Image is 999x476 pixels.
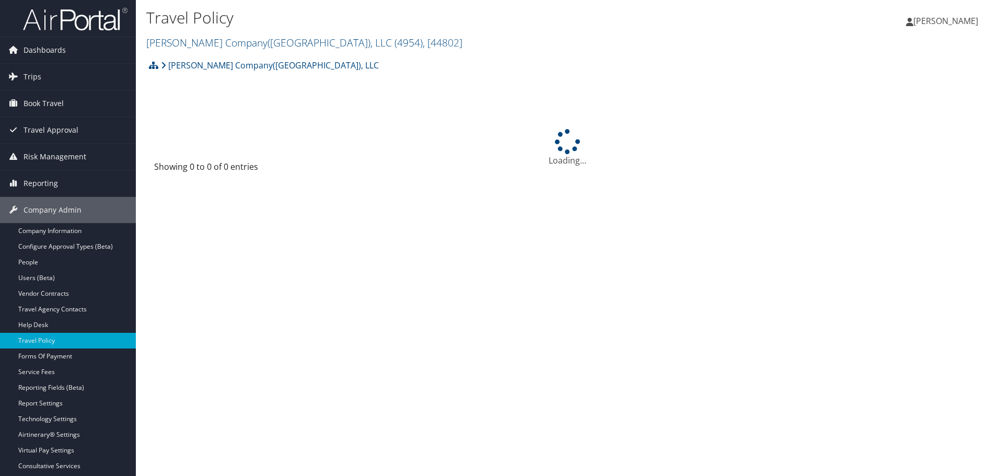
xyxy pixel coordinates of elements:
span: Company Admin [24,197,82,223]
h1: Travel Policy [146,7,708,29]
span: Trips [24,64,41,90]
a: [PERSON_NAME] [906,5,989,37]
div: Loading... [146,129,989,167]
span: Book Travel [24,90,64,117]
div: Showing 0 to 0 of 0 entries [154,160,349,178]
a: [PERSON_NAME] Company([GEOGRAPHIC_DATA]), LLC [161,55,379,76]
a: [PERSON_NAME] Company([GEOGRAPHIC_DATA]), LLC [146,36,462,50]
span: Dashboards [24,37,66,63]
span: Reporting [24,170,58,196]
span: Travel Approval [24,117,78,143]
span: Risk Management [24,144,86,170]
span: , [ 44802 ] [423,36,462,50]
img: airportal-logo.png [23,7,127,31]
span: ( 4954 ) [394,36,423,50]
span: [PERSON_NAME] [913,15,978,27]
